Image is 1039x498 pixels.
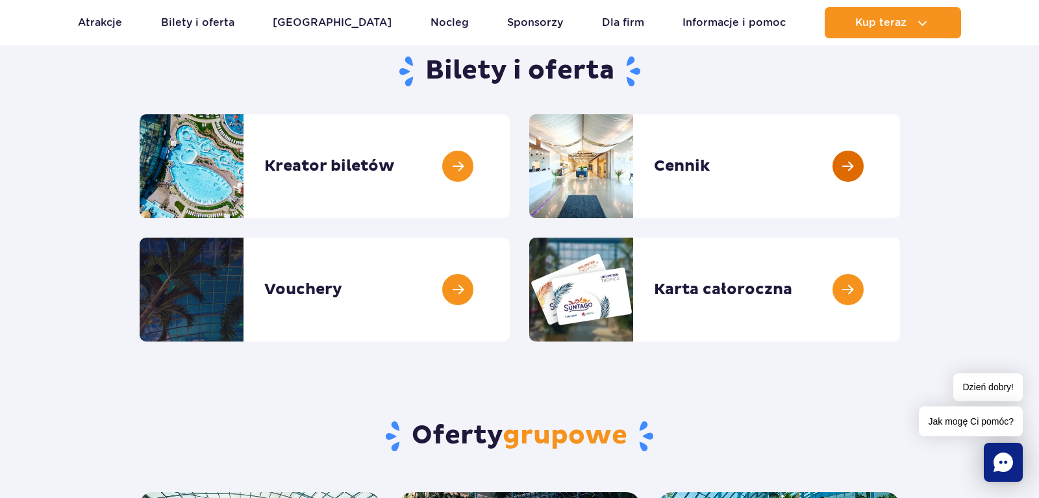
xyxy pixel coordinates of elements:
[602,7,644,38] a: Dla firm
[503,419,627,452] span: grupowe
[855,17,907,29] span: Kup teraz
[161,7,234,38] a: Bilety i oferta
[273,7,392,38] a: [GEOGRAPHIC_DATA]
[953,373,1023,401] span: Dzień dobry!
[140,55,900,88] h1: Bilety i oferta
[507,7,563,38] a: Sponsorzy
[431,7,469,38] a: Nocleg
[825,7,961,38] button: Kup teraz
[78,7,122,38] a: Atrakcje
[140,419,900,453] h2: Oferty
[919,406,1023,436] span: Jak mogę Ci pomóc?
[984,443,1023,482] div: Chat
[682,7,786,38] a: Informacje i pomoc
